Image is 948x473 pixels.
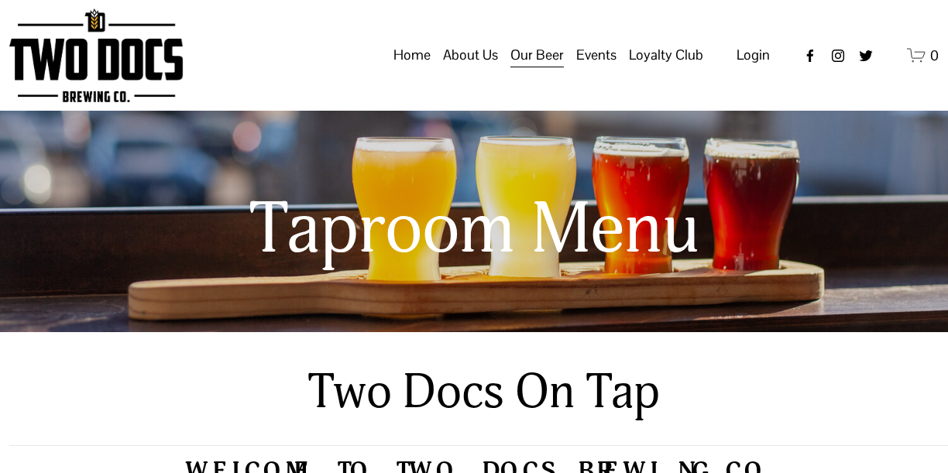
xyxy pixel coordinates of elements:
a: folder dropdown [443,41,498,70]
img: Two Docs Brewing Co. [9,9,183,102]
h2: Two Docs On Tap [253,363,714,422]
span: Loyalty Club [629,42,703,68]
span: Events [576,42,617,68]
span: Login [737,46,770,63]
a: twitter-unauth [858,48,874,63]
a: folder dropdown [510,41,564,70]
span: About Us [443,42,498,68]
a: 0 items in cart [907,46,939,65]
span: Our Beer [510,42,564,68]
a: Facebook [802,48,818,63]
span: 0 [930,46,939,64]
a: folder dropdown [576,41,617,70]
a: instagram-unauth [830,48,846,63]
a: Login [737,42,770,68]
h1: Taproom Menu [125,190,823,269]
a: Home [393,41,431,70]
a: folder dropdown [629,41,703,70]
